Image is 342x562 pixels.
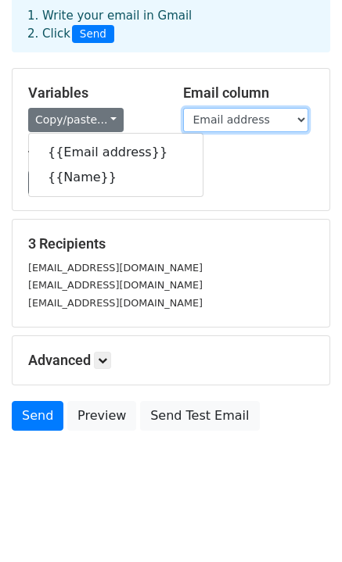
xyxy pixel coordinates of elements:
[140,401,259,431] a: Send Test Email
[183,84,315,102] h5: Email column
[28,235,314,252] h5: 3 Recipients
[16,7,326,43] div: 1. Write your email in Gmail 2. Click
[28,262,203,274] small: [EMAIL_ADDRESS][DOMAIN_NAME]
[28,352,314,369] h5: Advanced
[12,401,63,431] a: Send
[28,84,160,102] h5: Variables
[29,165,203,190] a: {{Name}}
[29,140,203,165] a: {{Email address}}
[264,487,342,562] iframe: Chat Widget
[28,108,124,132] a: Copy/paste...
[28,297,203,309] small: [EMAIL_ADDRESS][DOMAIN_NAME]
[67,401,136,431] a: Preview
[28,279,203,291] small: [EMAIL_ADDRESS][DOMAIN_NAME]
[72,25,114,44] span: Send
